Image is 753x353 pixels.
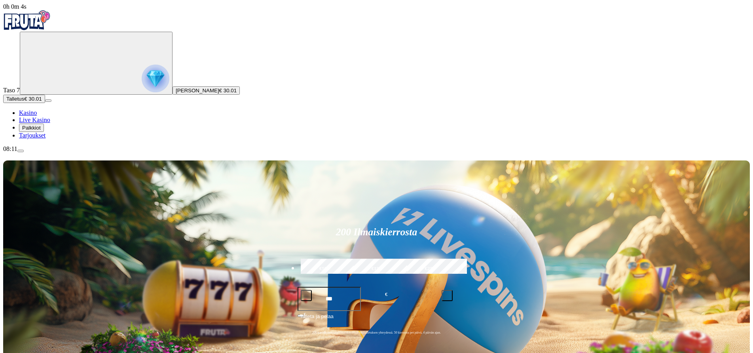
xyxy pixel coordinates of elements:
[17,150,24,152] button: menu
[173,86,240,95] button: [PERSON_NAME]€ 30.01
[3,87,20,93] span: Taso 7
[19,116,50,123] a: Live Kasino
[301,290,312,301] button: minus icon
[442,290,453,301] button: plus icon
[304,312,306,317] span: €
[385,291,387,298] span: €
[298,312,456,327] button: Talleta ja pelaa
[3,95,45,103] button: Talletusplus icon€ 30.01
[3,25,51,31] a: Fruta
[45,99,51,102] button: menu
[19,124,44,132] button: Palkkiot
[20,32,173,95] button: reward progress
[19,109,37,116] a: Kasino
[3,109,750,139] nav: Main menu
[3,10,51,30] img: Fruta
[3,145,17,152] span: 08:11
[299,258,348,280] label: €50
[219,88,237,93] span: € 30.01
[24,96,42,102] span: € 30.01
[142,65,169,92] img: reward progress
[352,258,401,280] label: €150
[300,313,334,327] span: Talleta ja pelaa
[3,3,27,10] span: user session time
[176,88,219,93] span: [PERSON_NAME]
[6,96,24,102] span: Talletus
[22,125,41,131] span: Palkkiot
[19,132,46,139] a: Tarjoukset
[3,10,750,139] nav: Primary
[405,258,454,280] label: €250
